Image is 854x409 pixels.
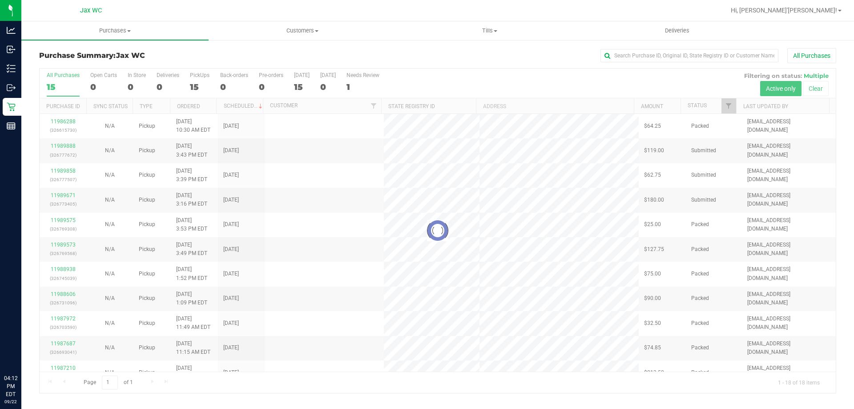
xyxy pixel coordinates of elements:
[7,121,16,130] inline-svg: Reports
[7,26,16,35] inline-svg: Analytics
[731,7,837,14] span: Hi, [PERSON_NAME]'[PERSON_NAME]!
[7,102,16,111] inline-svg: Retail
[396,21,583,40] a: Tills
[787,48,836,63] button: All Purchases
[7,45,16,54] inline-svg: Inbound
[39,52,305,60] h3: Purchase Summary:
[600,49,778,62] input: Search Purchase ID, Original ID, State Registry ID or Customer Name...
[21,21,209,40] a: Purchases
[7,83,16,92] inline-svg: Outbound
[4,374,17,398] p: 04:12 PM EDT
[4,398,17,405] p: 09/22
[209,21,396,40] a: Customers
[7,64,16,73] inline-svg: Inventory
[209,27,395,35] span: Customers
[653,27,701,35] span: Deliveries
[80,7,102,14] span: Jax WC
[116,51,145,60] span: Jax WC
[584,21,771,40] a: Deliveries
[21,27,209,35] span: Purchases
[396,27,583,35] span: Tills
